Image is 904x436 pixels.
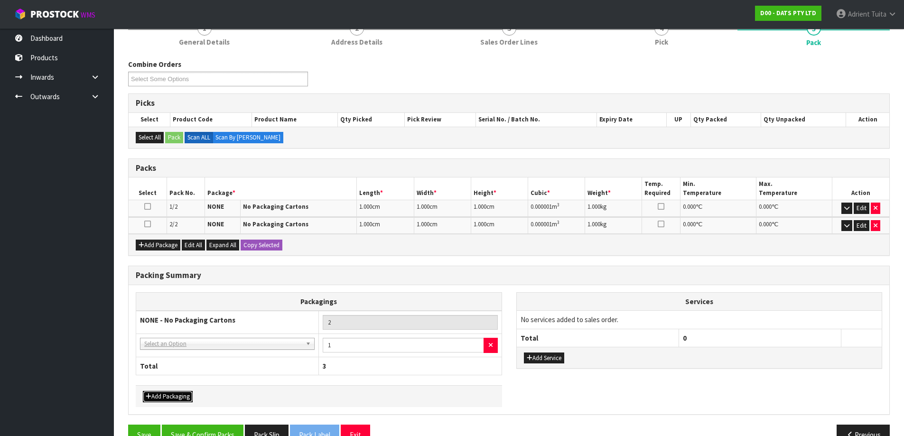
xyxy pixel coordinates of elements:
span: Pick [655,37,668,47]
span: Select an Option [144,338,302,350]
h3: Packs [136,164,882,173]
td: cm [471,217,528,234]
th: Expiry Date [597,113,667,126]
span: 2/2 [169,220,177,228]
th: Serial No. / Batch No. [476,113,597,126]
th: Length [357,177,414,200]
td: kg [585,200,642,217]
span: Expand All [209,241,236,249]
label: Scan ALL [185,132,213,143]
small: WMS [81,10,95,19]
th: Cubic [528,177,585,200]
a: D00 - DATS PTY LTD [755,6,821,21]
span: 0.000001 [531,203,552,211]
span: Adrient [848,9,870,19]
th: Services [517,293,882,311]
td: ℃ [680,200,756,217]
th: Packagings [136,293,502,311]
td: ℃ [756,217,832,234]
strong: D00 - DATS PTY LTD [760,9,816,17]
span: 1.000 [474,220,486,228]
th: Action [846,113,889,126]
td: ℃ [756,200,832,217]
button: Edit [854,220,869,232]
span: 1.000 [417,203,429,211]
button: Copy Selected [241,240,282,251]
span: 1/2 [169,203,177,211]
th: Product Name [252,113,338,126]
strong: NONE [207,220,224,228]
th: Product Code [170,113,252,126]
span: 1.000 [587,203,600,211]
td: ℃ [680,217,756,234]
span: 0 [683,334,687,343]
th: Total [517,329,679,347]
button: Edit All [182,240,205,251]
button: Add Packaging [143,391,193,402]
td: m [528,217,585,234]
th: Max. Temperature [756,177,832,200]
th: Qty Unpacked [761,113,846,126]
th: Select [129,113,170,126]
label: Scan By [PERSON_NAME] [213,132,283,143]
th: Weight [585,177,642,200]
span: 0.000 [683,203,696,211]
sup: 3 [557,219,559,225]
span: 1.000 [359,203,372,211]
td: m [528,200,585,217]
span: 0.000 [683,220,696,228]
strong: No Packaging Cartons [243,203,308,211]
span: 0.000 [759,220,772,228]
strong: NONE [207,203,224,211]
span: 0.000 [759,203,772,211]
span: 1.000 [359,220,372,228]
button: Add Package [136,240,180,251]
sup: 3 [557,202,559,208]
th: Min. Temperature [680,177,756,200]
th: Select [129,177,167,200]
span: Sales Order Lines [480,37,538,47]
th: Qty Packed [690,113,761,126]
td: cm [357,217,414,234]
span: ProStock [30,8,79,20]
td: No services added to sales order. [517,311,882,329]
span: 0.000001 [531,220,552,228]
th: Height [471,177,528,200]
button: Select All [136,132,164,143]
span: General Details [179,37,230,47]
span: Pack [806,37,821,47]
th: Temp. Required [642,177,680,200]
button: Expand All [206,240,239,251]
strong: No Packaging Cartons [243,220,308,228]
th: Qty Picked [338,113,405,126]
td: cm [471,200,528,217]
span: 1.000 [587,220,600,228]
span: 1.000 [474,203,486,211]
th: Total [136,357,319,375]
th: Action [832,177,889,200]
strong: NONE - No Packaging Cartons [140,315,235,325]
h3: Packing Summary [136,271,882,280]
button: Add Service [524,353,564,364]
img: cube-alt.png [14,8,26,20]
td: cm [414,217,471,234]
th: Pick Review [405,113,476,126]
td: cm [357,200,414,217]
span: Tuita [871,9,886,19]
label: Combine Orders [128,59,181,69]
span: 1.000 [417,220,429,228]
td: kg [585,217,642,234]
td: cm [414,200,471,217]
span: Address Details [331,37,382,47]
th: Width [414,177,471,200]
th: Pack No. [167,177,205,200]
h3: Picks [136,99,882,108]
th: Package [205,177,357,200]
button: Edit [854,203,869,214]
button: Pack [165,132,183,143]
span: 3 [323,362,326,371]
th: UP [666,113,690,126]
